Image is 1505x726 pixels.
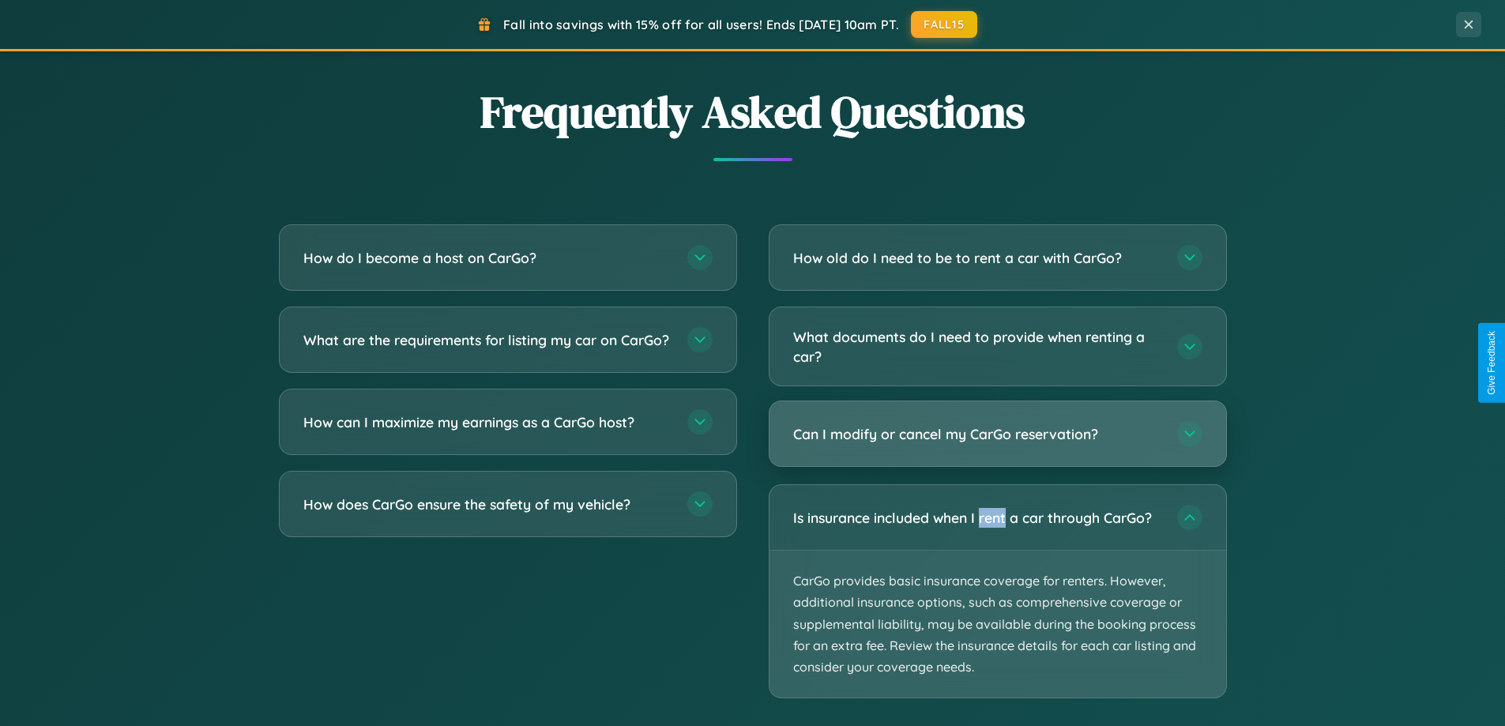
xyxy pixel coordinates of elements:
span: Fall into savings with 15% off for all users! Ends [DATE] 10am PT. [503,17,899,32]
p: CarGo provides basic insurance coverage for renters. However, additional insurance options, such ... [769,551,1226,698]
h2: Frequently Asked Questions [279,81,1227,142]
h3: Can I modify or cancel my CarGo reservation? [793,424,1161,444]
button: FALL15 [911,11,977,38]
h3: How do I become a host on CarGo? [303,248,672,268]
h3: What are the requirements for listing my car on CarGo? [303,330,672,350]
h3: What documents do I need to provide when renting a car? [793,327,1161,366]
h3: How can I maximize my earnings as a CarGo host? [303,412,672,432]
h3: How old do I need to be to rent a car with CarGo? [793,248,1161,268]
h3: How does CarGo ensure the safety of my vehicle? [303,495,672,514]
h3: Is insurance included when I rent a car through CarGo? [793,508,1161,528]
div: Give Feedback [1486,331,1497,395]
